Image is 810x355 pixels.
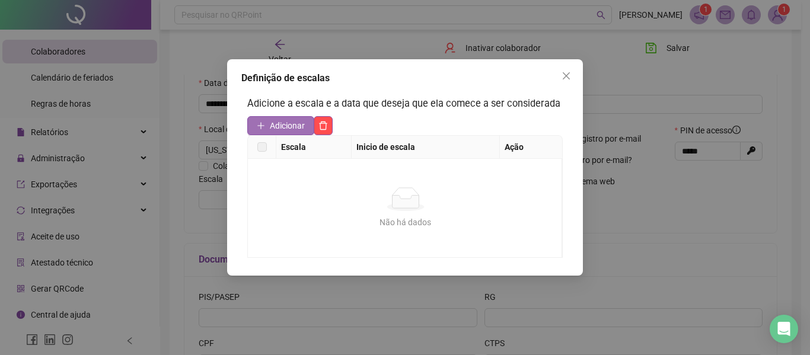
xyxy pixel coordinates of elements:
[247,116,314,135] button: Adicionar
[241,71,569,85] div: Definição de escalas
[257,121,265,130] span: plus
[270,119,305,132] span: Adicionar
[500,136,563,159] th: Ação
[557,66,576,85] button: Close
[247,96,563,111] h3: Adicione a escala e a data que deseja que ela comece a ser considerada
[352,136,500,159] th: Inicio de escala
[262,216,548,229] div: Não há dados
[562,71,571,81] span: close
[276,136,352,159] th: Escala
[770,315,798,343] div: Open Intercom Messenger
[318,121,328,130] span: delete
